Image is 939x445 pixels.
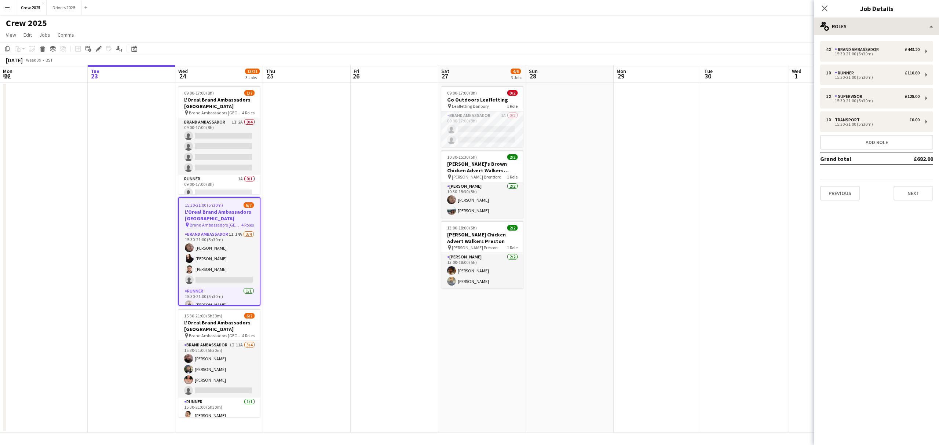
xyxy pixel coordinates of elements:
span: 4 Roles [241,222,254,228]
div: £128.00 [905,94,920,99]
span: 13:00-18:00 (5h) [447,225,477,231]
span: 24 [177,72,188,80]
span: 4 Roles [242,333,255,338]
span: 4/6 [511,69,521,74]
span: Jobs [39,32,50,38]
span: Week 39 [24,57,43,63]
div: 3 Jobs [511,75,522,80]
button: Previous [820,186,860,201]
div: 1 x [826,70,835,76]
td: Grand total [820,153,889,165]
span: 15:30-21:00 (5h30m) [185,202,223,208]
a: Comms [55,30,77,40]
div: £0.00 [909,117,920,122]
span: Mon [3,68,12,74]
td: £682.00 [889,153,933,165]
div: £110.80 [905,70,920,76]
h3: [PERSON_NAME] Chicken Advert Walkers Preston [441,231,523,244]
span: Fri [354,68,359,74]
div: Supervisor [835,94,865,99]
span: Brand Ambassadors [GEOGRAPHIC_DATA] [189,333,242,338]
span: 6/7 [244,313,255,319]
span: Comms [58,32,74,38]
div: 4 x [826,47,835,52]
span: 27 [440,72,449,80]
span: 15:30-21:00 (5h30m) [184,313,222,319]
span: [PERSON_NAME] Brentford [452,174,501,180]
h3: L'Oreal Brand Ambassadors [GEOGRAPHIC_DATA] [179,209,260,222]
div: £443.20 [905,47,920,52]
app-card-role: Brand Ambassador1I11A3/415:30-21:00 (5h30m)[PERSON_NAME][PERSON_NAME][PERSON_NAME] [178,341,260,398]
h3: [PERSON_NAME]'s Brown Chicken Advert Walkers Brentford [441,161,523,174]
a: Jobs [36,30,53,40]
h3: Job Details [814,4,939,13]
app-job-card: 13:00-18:00 (5h)2/2[PERSON_NAME] Chicken Advert Walkers Preston [PERSON_NAME] Preston1 Role[PERSO... [441,221,523,288]
button: Drivers 2025 [47,0,81,15]
div: [DATE] [6,56,23,64]
span: 0/2 [507,90,518,96]
span: 2/2 [507,225,518,231]
a: Edit [21,30,35,40]
span: Sat [441,68,449,74]
div: 1 x [826,117,835,122]
span: 25 [265,72,275,80]
h1: Crew 2025 [6,18,47,29]
h3: L'Oreal Brand Ambassadors [GEOGRAPHIC_DATA] [178,319,260,332]
span: 10:30-15:30 (5h) [447,154,477,160]
div: Brand Ambassador [835,47,882,52]
h3: Go Outdoors Leafletting [441,96,523,103]
span: Brand Ambassadors [GEOGRAPHIC_DATA] [190,222,241,228]
span: Thu [266,68,275,74]
span: 09:00-17:00 (8h) [447,90,477,96]
div: 15:30-21:00 (5h30m) [826,99,920,103]
app-card-role: Runner1A0/109:00-17:00 (8h) [178,175,260,200]
span: 22 [2,72,12,80]
div: 15:30-21:00 (5h30m) [826,52,920,56]
span: Wed [792,68,801,74]
app-card-role: Brand Ambassador1I2A0/409:00-17:00 (8h) [178,118,260,175]
span: Brand Ambassadors [GEOGRAPHIC_DATA] [189,110,242,115]
span: 23 [89,72,99,80]
span: View [6,32,16,38]
span: 1 Role [507,245,518,250]
span: 26 [352,72,359,80]
span: [PERSON_NAME] Preston [452,245,498,250]
span: 1 [791,72,801,80]
app-card-role: [PERSON_NAME]2/210:30-15:30 (5h)[PERSON_NAME][PERSON_NAME] [441,182,523,218]
h3: L'Oreal Brand Ambassadors [GEOGRAPHIC_DATA] [178,96,260,110]
div: 1 x [826,94,835,99]
div: Roles [814,18,939,35]
app-job-card: 09:00-17:00 (8h)1/7L'Oreal Brand Ambassadors [GEOGRAPHIC_DATA] Brand Ambassadors [GEOGRAPHIC_DATA... [178,86,260,194]
button: Add role [820,135,933,150]
span: 09:00-17:00 (8h) [184,90,214,96]
span: 13/21 [245,69,260,74]
button: Crew 2025 [15,0,47,15]
span: 28 [528,72,538,80]
app-job-card: 09:00-17:00 (8h)0/2Go Outdoors Leafletting Leafletting Banbury1 RoleBrand Ambassador1A0/209:00-17... [441,86,523,147]
span: Tue [91,68,99,74]
span: Tue [704,68,713,74]
span: 1 Role [507,103,518,109]
span: 30 [703,72,713,80]
span: 6/7 [244,202,254,208]
app-card-role: Brand Ambassador1I14A3/415:30-21:00 (5h30m)[PERSON_NAME][PERSON_NAME][PERSON_NAME] [179,230,260,287]
app-job-card: 15:30-21:00 (5h30m)6/7L'Oreal Brand Ambassadors [GEOGRAPHIC_DATA] Brand Ambassadors [GEOGRAPHIC_D... [178,197,260,306]
app-job-card: 10:30-15:30 (5h)2/2[PERSON_NAME]'s Brown Chicken Advert Walkers Brentford [PERSON_NAME] Brentford... [441,150,523,218]
app-card-role: Runner1/115:30-21:00 (5h30m)[PERSON_NAME] [179,287,260,312]
div: 15:30-21:00 (5h30m) [826,122,920,126]
span: 1/7 [244,90,255,96]
span: 1 Role [507,174,518,180]
span: Sun [529,68,538,74]
span: Edit [23,32,32,38]
span: Leafletting Banbury [452,103,489,109]
span: 2/2 [507,154,518,160]
a: View [3,30,19,40]
div: 3 Jobs [245,75,259,80]
span: 29 [615,72,626,80]
app-card-role: Brand Ambassador1A0/209:00-17:00 (8h) [441,111,523,147]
